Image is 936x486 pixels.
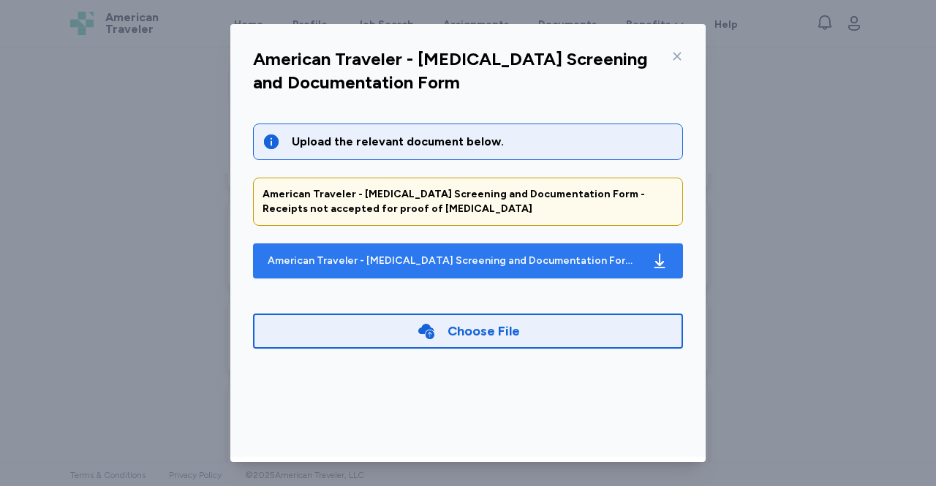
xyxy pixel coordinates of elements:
[292,133,673,151] div: Upload the relevant document below.
[263,187,673,216] div: American Traveler - [MEDICAL_DATA] Screening and Documentation Form - Receipts not accepted for p...
[448,321,520,341] div: Choose File
[253,243,683,278] button: American Traveler - [MEDICAL_DATA] Screening and Documentation Form [DATE]-[DATE] (002).pdf
[268,254,639,268] div: American Traveler - [MEDICAL_DATA] Screening and Documentation Form [DATE]-[DATE] (002).pdf
[253,48,665,94] div: American Traveler - [MEDICAL_DATA] Screening and Documentation Form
